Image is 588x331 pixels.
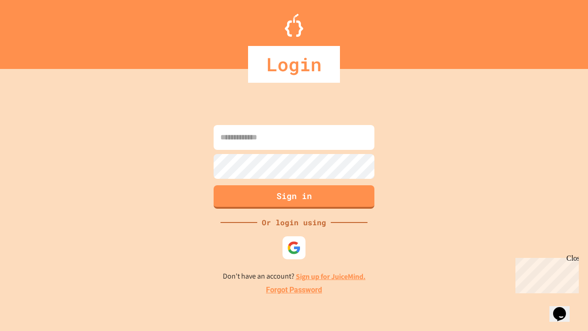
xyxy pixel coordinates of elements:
button: Sign in [214,185,374,209]
p: Don't have an account? [223,271,366,282]
div: Or login using [257,217,331,228]
iframe: chat widget [549,294,579,322]
div: Chat with us now!Close [4,4,63,58]
div: Login [248,46,340,83]
iframe: chat widget [512,254,579,293]
a: Forgot Password [266,285,322,296]
img: Logo.svg [285,14,303,37]
a: Sign up for JuiceMind. [296,272,366,281]
img: google-icon.svg [287,241,301,255]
